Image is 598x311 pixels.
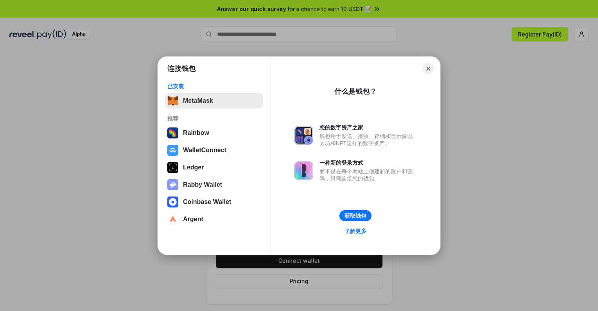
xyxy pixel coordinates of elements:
div: 您的数字资产之家 [319,124,417,131]
button: Coinbase Wallet [165,194,263,210]
img: svg+xml,%3Csvg%20width%3D%2228%22%20height%3D%2228%22%20viewBox%3D%220%200%2028%2028%22%20fill%3D... [167,214,178,225]
div: 什么是钱包？ [334,87,377,96]
div: 推荐 [167,115,261,122]
button: WalletConnect [165,142,263,158]
div: 已安装 [167,83,261,90]
a: 了解更多 [340,226,371,236]
h1: 连接钱包 [167,64,196,73]
img: svg+xml,%3Csvg%20xmlns%3D%22http%3A%2F%2Fwww.w3.org%2F2000%2Fsvg%22%20fill%3D%22none%22%20viewBox... [167,179,178,190]
button: Rabby Wallet [165,177,263,193]
div: 一种新的登录方式 [319,159,417,166]
div: Argent [183,216,203,223]
div: 而不是在每个网站上创建新的账户和密码，只需连接您的钱包。 [319,168,417,182]
button: Close [423,63,434,74]
div: 获取钱包 [344,212,366,219]
img: svg+xml,%3Csvg%20xmlns%3D%22http%3A%2F%2Fwww.w3.org%2F2000%2Fsvg%22%20fill%3D%22none%22%20viewBox... [294,161,313,180]
div: Ledger [183,164,204,171]
div: Rabby Wallet [183,181,222,188]
button: MetaMask [165,93,263,109]
button: 获取钱包 [339,210,371,221]
img: svg+xml,%3Csvg%20width%3D%2228%22%20height%3D%2228%22%20viewBox%3D%220%200%2028%2028%22%20fill%3D... [167,145,178,156]
div: 了解更多 [344,227,366,235]
img: svg+xml,%3Csvg%20fill%3D%22none%22%20height%3D%2233%22%20viewBox%3D%220%200%2035%2033%22%20width%... [167,95,178,106]
img: svg+xml,%3Csvg%20width%3D%2228%22%20height%3D%2228%22%20viewBox%3D%220%200%2028%2028%22%20fill%3D... [167,196,178,207]
div: WalletConnect [183,147,227,154]
img: svg+xml,%3Csvg%20width%3D%22120%22%20height%3D%22120%22%20viewBox%3D%220%200%20120%20120%22%20fil... [167,127,178,138]
div: MetaMask [183,97,213,104]
button: Argent [165,211,263,227]
img: svg+xml,%3Csvg%20xmlns%3D%22http%3A%2F%2Fwww.w3.org%2F2000%2Fsvg%22%20fill%3D%22none%22%20viewBox... [294,126,313,145]
div: Rainbow [183,129,209,136]
img: svg+xml,%3Csvg%20xmlns%3D%22http%3A%2F%2Fwww.w3.org%2F2000%2Fsvg%22%20width%3D%2228%22%20height%3... [167,162,178,173]
div: 钱包用于发送、接收、存储和显示像以太坊和NFT这样的数字资产。 [319,133,417,147]
div: Coinbase Wallet [183,198,231,206]
button: Rainbow [165,125,263,141]
button: Ledger [165,160,263,175]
